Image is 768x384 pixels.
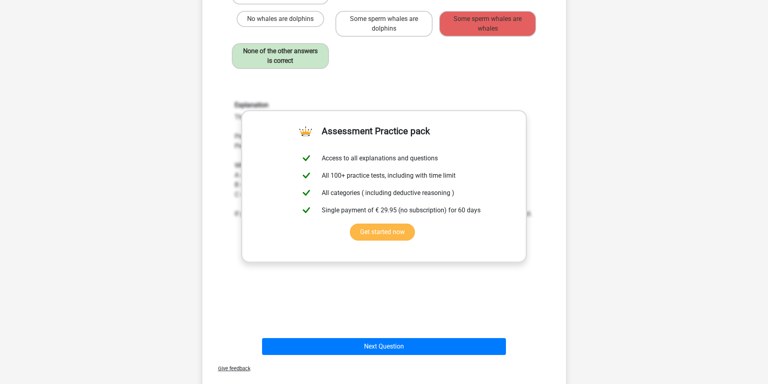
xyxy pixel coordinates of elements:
label: Some sperm whales are dolphins [335,11,433,37]
button: Next Question [262,338,506,355]
div: The premises can be displayed as follows: Premise1: All B are A Premise 2: No A are C Where: A = ... [229,101,540,218]
span: Give feedback [212,365,250,372]
a: Get started now [350,224,415,241]
label: No whales are dolphins [237,11,324,27]
h6: Explanation [235,101,534,109]
label: Some sperm whales are whales [439,11,536,37]
label: None of the other answers is correct [232,43,329,69]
